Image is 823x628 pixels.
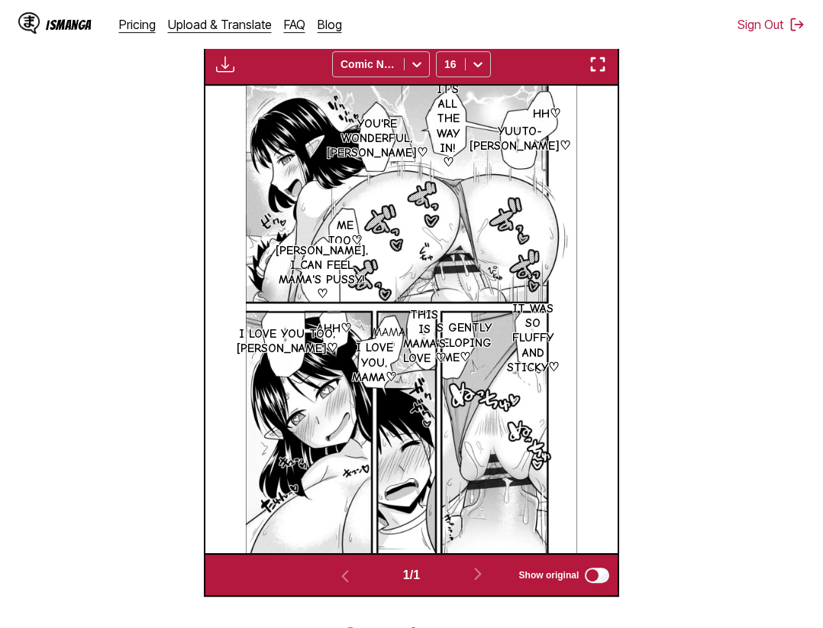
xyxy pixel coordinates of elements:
a: Pricing [119,17,156,32]
p: Mama! ♡ [369,322,411,358]
img: Enter fullscreen [589,55,607,73]
img: IsManga Logo [18,12,40,34]
p: Ahh♡ [314,319,354,339]
p: You're wonderful, [PERSON_NAME]♡ [324,114,431,164]
span: Show original [519,570,579,581]
p: This is Mama's love ♡ [400,305,449,370]
img: Previous page [336,567,354,585]
a: IsManga LogoIsManga [18,12,119,37]
p: I love you, Mama♡ [349,338,399,388]
p: It was so fluffy and sticky♡ [504,299,562,378]
p: Yuuto-[PERSON_NAME]♡ [466,121,573,157]
p: I love you too, [PERSON_NAME]♡ [234,324,340,359]
div: IsManga [46,18,92,32]
p: [PERSON_NAME], I can feel Mama's pussy! ♡ [273,241,371,306]
p: Me too♡ [324,215,365,251]
a: Upload & Translate [168,17,272,32]
a: Blog [318,17,342,32]
p: It's gently enveloping me♡ [418,318,495,368]
img: Sign out [789,17,805,32]
input: Show original [585,568,609,583]
button: Sign Out [737,17,805,32]
a: FAQ [284,17,305,32]
img: Manga Panel [246,86,576,553]
p: It's all the way in! ♡ [430,79,467,173]
p: Ahh♡ [523,104,563,125]
img: Download translated images [216,55,234,73]
span: 1 / 1 [403,568,420,582]
img: Next page [469,565,487,583]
